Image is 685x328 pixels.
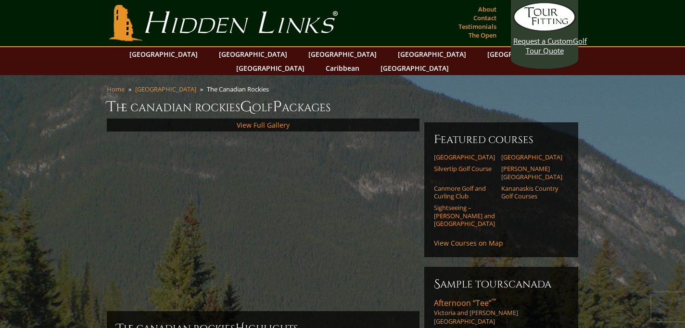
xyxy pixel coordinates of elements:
a: View Full Gallery [237,120,290,130]
a: Silvertip Golf Course [434,165,495,172]
h6: Sample ToursCanada [434,276,569,292]
span: Request a Custom [513,36,573,46]
a: Contact [471,11,499,25]
a: [GEOGRAPHIC_DATA] [125,47,203,61]
a: Request a CustomGolf Tour Quote [513,2,576,55]
a: Testimonials [456,20,499,33]
a: [GEOGRAPHIC_DATA] [231,61,309,75]
a: [GEOGRAPHIC_DATA] [304,47,381,61]
sup: ™ [492,297,496,305]
a: [GEOGRAPHIC_DATA] [135,85,196,93]
span: P [273,97,282,117]
a: [GEOGRAPHIC_DATA] [376,61,454,75]
a: [GEOGRAPHIC_DATA] [501,153,562,161]
a: About [476,2,499,16]
span: G [240,97,252,117]
a: [GEOGRAPHIC_DATA] [434,153,495,161]
a: [GEOGRAPHIC_DATA] [214,47,292,61]
a: Caribbean [321,61,364,75]
a: The Open [466,28,499,42]
li: The Canadian Rockies [207,85,273,93]
a: Kananaskis Country Golf Courses [501,184,562,200]
a: Canmore Golf and Curling Club [434,184,495,200]
h6: Featured Courses [434,132,569,147]
h1: The Canadian Rockies olf ackages [107,97,578,117]
a: Sightseeing – [PERSON_NAME] and [GEOGRAPHIC_DATA] [434,204,495,227]
a: View Courses on Map [434,238,503,248]
a: [GEOGRAPHIC_DATA] [393,47,471,61]
a: [GEOGRAPHIC_DATA] [482,47,560,61]
a: Afternoon “Tee”™Victoria and [PERSON_NAME][GEOGRAPHIC_DATA] [434,298,569,326]
a: Home [107,85,125,93]
span: Afternoon “Tee” [434,298,496,308]
a: [PERSON_NAME][GEOGRAPHIC_DATA] [501,165,562,181]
